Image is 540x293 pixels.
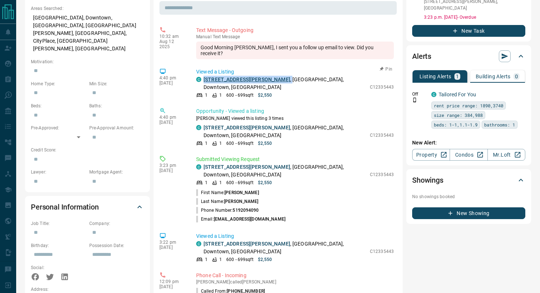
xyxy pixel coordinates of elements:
[196,198,259,205] p: Last Name:
[196,156,394,163] p: Submitted Viewing Request
[258,92,272,99] p: $2,550
[412,97,417,103] svg: Push Notification Only
[204,124,366,139] p: , [GEOGRAPHIC_DATA], Downtown, [GEOGRAPHIC_DATA]
[439,92,476,97] a: Tailored For You
[205,140,208,147] p: 1
[31,58,144,65] p: Motivation:
[434,102,503,109] span: rent price range: 1890,3740
[89,125,144,131] p: Pre-Approval Amount:
[515,74,518,79] p: 0
[204,76,366,91] p: , [GEOGRAPHIC_DATA], Downtown, [GEOGRAPHIC_DATA]
[31,12,144,55] p: [GEOGRAPHIC_DATA], Downtown, [GEOGRAPHIC_DATA], [GEOGRAPHIC_DATA][PERSON_NAME], [GEOGRAPHIC_DATA]...
[31,286,144,293] p: Address:
[434,111,483,119] span: size range: 384,988
[487,149,525,161] a: Mr.Loft
[226,140,253,147] p: 600 - 699 sqft
[31,169,86,175] p: Lawyer:
[196,34,212,39] span: manual
[196,216,285,222] p: Email:
[219,256,222,263] p: 1
[431,92,436,97] div: condos.ca
[196,279,394,285] p: [PERSON_NAME] called [PERSON_NAME]
[89,81,144,87] p: Min Size:
[196,189,259,196] p: First Name:
[412,193,525,200] p: No showings booked
[159,81,185,86] p: [DATE]
[196,68,394,76] p: Viewed a Listing
[204,241,290,247] a: [STREET_ADDRESS][PERSON_NAME]
[214,217,285,222] span: [EMAIL_ADDRESS][DOMAIN_NAME]
[204,125,290,131] a: [STREET_ADDRESS][PERSON_NAME]
[196,207,259,214] p: Phone Number:
[412,50,431,62] h2: Alerts
[196,42,394,59] div: Good Morning [PERSON_NAME], I sent you a follow up email to view. Did you receive it?
[412,47,525,65] div: Alerts
[196,115,394,122] p: [PERSON_NAME] viewed this listing 3 times
[205,92,208,99] p: 1
[204,164,290,170] a: [STREET_ADDRESS][PERSON_NAME]
[89,169,144,175] p: Mortgage Agent:
[196,26,394,34] p: Text Message - Outgoing
[159,284,185,289] p: [DATE]
[159,75,185,81] p: 4:40 pm
[224,190,259,195] span: [PERSON_NAME]
[219,92,222,99] p: 1
[196,125,201,130] div: condos.ca
[412,91,427,97] p: Off
[226,256,253,263] p: 600 - 699 sqft
[159,34,185,39] p: 10:32 am
[196,164,201,169] div: condos.ca
[258,256,272,263] p: $2,550
[159,39,185,49] p: Aug 12 2025
[196,77,201,82] div: condos.ca
[204,163,366,179] p: , [GEOGRAPHIC_DATA], Downtown, [GEOGRAPHIC_DATA]
[412,149,450,161] a: Property
[159,240,185,245] p: 3:22 pm
[450,149,487,161] a: Condos
[196,272,394,279] p: Phone Call - Incoming
[375,66,397,72] button: Pin
[159,245,185,250] p: [DATE]
[89,103,144,109] p: Baths:
[159,163,185,168] p: 3:23 pm
[456,74,459,79] p: 1
[412,207,525,219] button: New Showing
[412,25,525,37] button: New Task
[219,140,222,147] p: 1
[233,208,259,213] span: 5192094090
[31,103,86,109] p: Beds:
[196,232,394,240] p: Viewed a Listing
[31,5,144,12] p: Areas Searched:
[89,220,144,227] p: Company:
[159,115,185,120] p: 4:40 pm
[196,107,394,115] p: Opportunity - Viewed a listing
[31,242,86,249] p: Birthday:
[484,121,515,128] span: bathrooms: 1
[205,179,208,186] p: 1
[476,74,511,79] p: Building Alerts
[370,132,394,139] p: C12335443
[159,120,185,125] p: [DATE]
[89,242,144,249] p: Possession Date:
[219,179,222,186] p: 1
[434,121,478,128] span: beds: 1-1,1.1-1.9
[31,220,86,227] p: Job Title:
[224,199,258,204] span: [PERSON_NAME]
[159,279,185,284] p: 12:09 pm
[196,34,394,39] p: Text Message
[31,201,99,213] h2: Personal Information
[412,139,525,147] p: New Alert:
[205,256,208,263] p: 1
[258,140,272,147] p: $2,550
[258,179,272,186] p: $2,550
[226,92,253,99] p: 600 - 699 sqft
[370,84,394,90] p: C12335443
[31,125,86,131] p: Pre-Approved:
[226,179,253,186] p: 600 - 699 sqft
[424,14,525,21] p: 3:23 p.m. [DATE] - Overdue
[204,240,366,256] p: , [GEOGRAPHIC_DATA], Downtown, [GEOGRAPHIC_DATA]
[412,174,443,186] h2: Showings
[159,168,185,173] p: [DATE]
[31,147,144,153] p: Credit Score:
[370,248,394,255] p: C12335443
